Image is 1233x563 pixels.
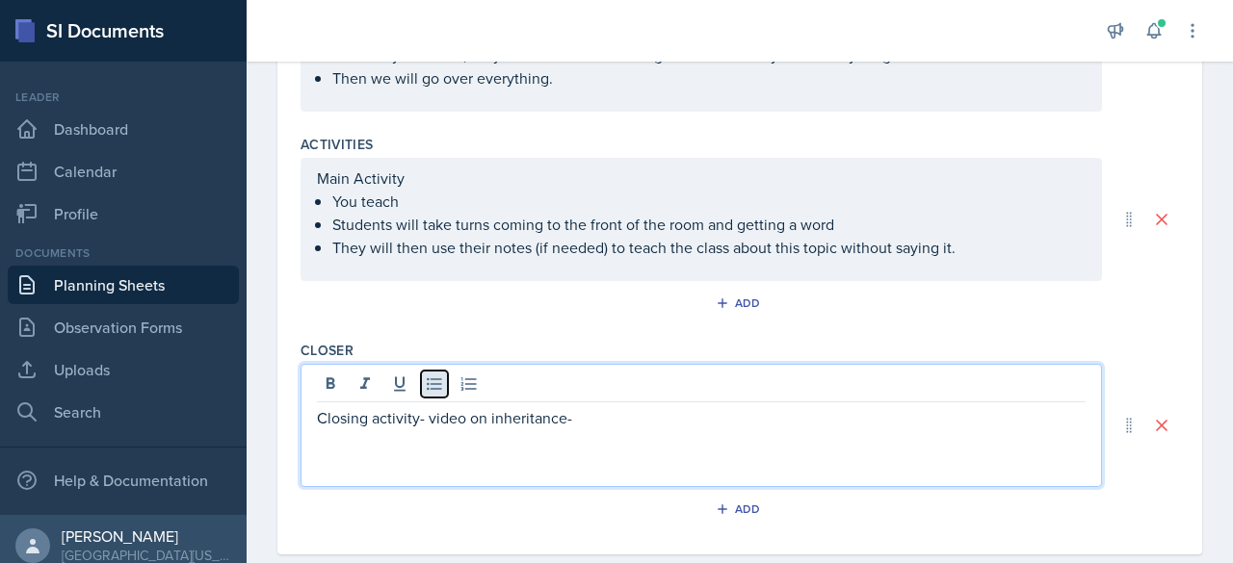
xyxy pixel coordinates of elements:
[301,135,374,154] label: Activities
[8,244,239,262] div: Documents
[8,110,239,148] a: Dashboard
[332,190,1086,213] p: You teach
[332,213,1086,236] p: Students will take turns coming to the front of the room and getting a word
[720,295,761,311] div: Add
[8,308,239,346] a: Observation Forms
[8,393,239,431] a: Search
[62,526,231,546] div: [PERSON_NAME]
[720,501,761,517] div: Add
[8,266,239,304] a: Planning Sheets
[8,350,239,389] a: Uploads
[317,166,1086,190] p: Main Activity
[8,89,239,106] div: Leader
[709,289,772,318] button: Add
[8,194,239,233] a: Profile
[301,341,354,360] label: Closer
[8,152,239,191] a: Calendar
[317,406,1086,429] p: Closing activity- video on inheritance-
[332,236,1086,259] p: They will then use their notes (if needed) to teach the class about this topic without saying it.
[8,461,239,499] div: Help & Documentation
[709,495,772,524] button: Add
[332,66,1086,90] p: Then we will go over everything.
